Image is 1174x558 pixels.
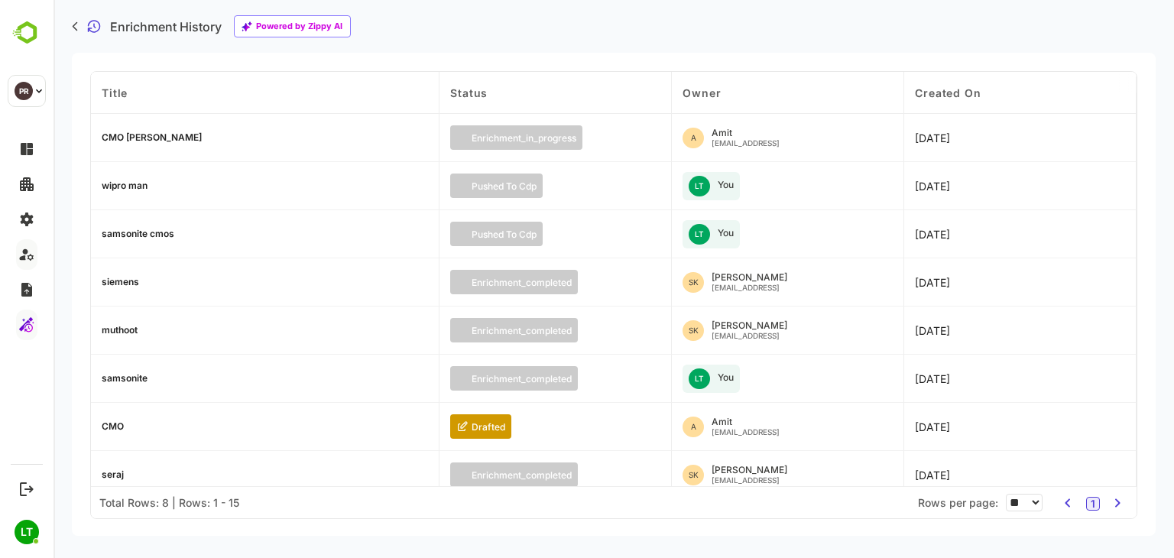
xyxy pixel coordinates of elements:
[712,417,780,427] div: Amit
[102,277,139,287] div: siemens
[102,133,202,142] div: CMO [PERSON_NAME]
[472,132,576,144] p: enrichment_in_progress
[102,326,138,335] div: muthoot
[683,465,787,485] div: seraj khan
[718,180,734,190] div: You
[683,417,780,437] div: Amit
[689,224,710,245] div: LT
[683,320,704,341] div: SK
[15,82,33,100] div: PR
[689,176,710,196] div: LT
[683,86,721,99] span: Owner
[712,332,787,339] div: [EMAIL_ADDRESS]
[683,128,780,148] div: Amit
[915,276,950,289] span: 2025-10-06
[712,321,787,330] div: [PERSON_NAME]
[683,365,740,393] div: You
[712,284,787,291] div: [EMAIL_ADDRESS]
[256,23,342,30] div: Powered by Zippy AI
[99,496,239,509] div: Total Rows: 8 | Rows: 1 - 15
[472,277,572,288] p: enrichment_completed
[683,320,787,341] div: seraj khan
[712,476,787,484] div: [EMAIL_ADDRESS]
[712,273,787,282] div: [PERSON_NAME]
[15,520,39,544] div: LT
[683,465,704,485] div: SK
[915,372,950,385] span: 2025-10-06
[915,324,950,337] span: 2025-10-06
[915,420,950,433] span: 2025-10-06
[472,373,572,384] p: enrichment_completed
[683,272,704,293] div: SK
[102,229,174,238] div: samsonite cmos
[110,21,222,33] div: Enrichment History
[16,479,37,499] button: Logout
[102,86,128,99] span: Title
[712,139,780,147] div: [EMAIL_ADDRESS]
[683,220,740,248] div: You
[472,180,537,192] p: pushed to cdp
[718,229,734,238] div: You
[102,470,124,479] div: seraj
[718,373,734,382] div: You
[683,417,704,437] div: A
[683,272,787,293] div: seraj khan
[915,131,950,144] span: 2025-10-06
[472,229,537,240] p: pushed to cdp
[8,18,47,47] img: BambooboxLogoMark.f1c84d78b4c51b1a7b5f700c9845e183.svg
[472,325,572,336] p: enrichment_completed
[915,86,981,99] span: Created On
[450,86,488,99] span: Status
[915,469,950,482] span: 2025-10-06
[712,466,787,475] div: [PERSON_NAME]
[472,469,572,481] p: enrichment_completed
[918,496,998,509] span: Rows per page:
[102,181,148,190] div: wipro man
[712,428,780,436] div: [EMAIL_ADDRESS]
[689,368,710,389] div: LT
[472,421,505,433] p: drafted
[683,128,704,148] div: A
[712,128,780,138] div: Amit
[102,422,124,431] div: CMO
[915,228,950,241] span: 2025-10-06
[683,172,740,200] div: You
[915,180,950,193] span: 2025-10-06
[1086,497,1100,511] button: 1
[102,374,148,383] div: samsonite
